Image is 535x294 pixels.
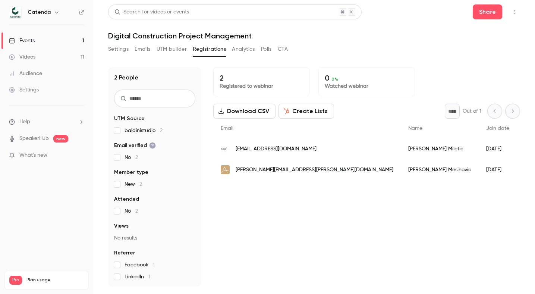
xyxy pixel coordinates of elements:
button: Settings [108,43,129,55]
button: Emails [135,43,150,55]
button: Share [473,4,502,19]
span: LinkedIn [125,273,150,281]
h1: Digital Construction Project Management [108,31,520,40]
span: Help [19,118,30,126]
span: 1 [153,262,155,268]
p: No results [114,234,195,242]
span: What's new [19,151,47,159]
li: help-dropdown-opener [9,118,84,126]
img: Catenda [9,6,21,18]
iframe: Noticeable Trigger [75,152,84,159]
span: Referrer [114,249,135,257]
div: [DATE] [479,159,517,180]
div: [PERSON_NAME] Mesihovic [401,159,479,180]
p: 0 [325,73,408,82]
div: [PERSON_NAME] Miletic [401,138,479,159]
span: Views [114,222,129,230]
img: arkus.ba [221,165,230,174]
p: 2 [220,73,303,82]
span: [EMAIL_ADDRESS][DOMAIN_NAME] [236,145,317,153]
span: No [125,154,138,161]
span: 2 [160,128,163,133]
span: Pro [9,276,22,285]
span: Email verified [114,142,156,149]
h6: Catenda [28,9,51,16]
span: Name [408,126,422,131]
div: Settings [9,86,39,94]
span: 2 [135,209,138,214]
span: Email [221,126,233,131]
div: Videos [9,53,35,61]
span: 2 [139,182,142,187]
span: Attended [114,196,139,203]
span: New [125,181,142,188]
span: [PERSON_NAME][EMAIL_ADDRESS][PERSON_NAME][DOMAIN_NAME] [236,166,393,174]
span: Member type [114,169,148,176]
div: Audience [9,70,42,77]
button: Create Lists [278,104,334,119]
span: new [53,135,68,143]
h1: 2 People [114,73,138,82]
span: Facebook [125,261,155,269]
span: Plan usage [26,277,84,283]
span: No [125,207,138,215]
button: UTM builder [157,43,187,55]
div: [DATE] [479,138,517,159]
button: CTA [278,43,288,55]
span: baldinistudio [125,127,163,134]
span: 0 % [331,76,338,82]
img: kap4.hr [221,144,230,153]
button: Analytics [232,43,255,55]
div: Events [9,37,35,44]
span: 1 [148,274,150,279]
p: Out of 1 [463,107,481,115]
span: UTM Source [114,115,145,122]
p: Watched webinar [325,82,408,90]
a: SpeakerHub [19,135,49,143]
span: Join date [486,126,509,131]
p: Registered to webinar [220,82,303,90]
button: Polls [261,43,272,55]
button: Download CSV [213,104,276,119]
button: Registrations [193,43,226,55]
span: 2 [135,155,138,160]
section: facet-groups [114,115,195,281]
div: Search for videos or events [114,8,189,16]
